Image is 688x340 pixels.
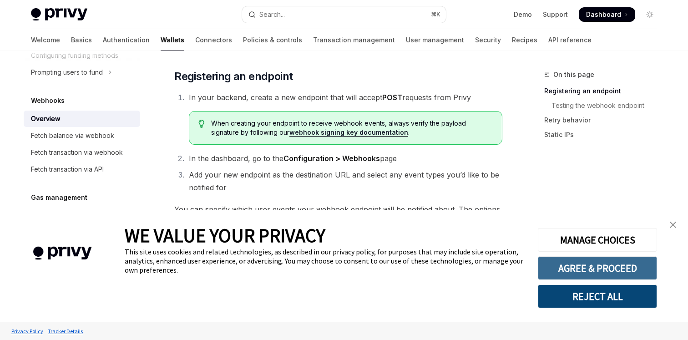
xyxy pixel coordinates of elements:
span: In the dashboard, go to the page [189,154,397,163]
a: Retry behavior [544,113,664,127]
div: This site uses cookies and related technologies, as described in our privacy policy, for purposes... [125,247,524,274]
h5: Webhooks [31,95,65,106]
div: Prompting users to fund [31,67,103,78]
a: Basics [71,29,92,51]
span: Dashboard [586,10,621,19]
a: Demo [514,10,532,19]
a: Security [475,29,501,51]
h5: Gas management [31,192,87,203]
span: You can specify which user events your webhook endpoint will be notified about. The options are a... [174,203,502,228]
div: Fetch balance via webhook [31,130,114,141]
span: On this page [553,69,594,80]
a: Authentication [103,29,150,51]
img: light logo [31,8,87,21]
svg: Tip [198,120,205,128]
a: Dashboard [579,7,635,22]
span: WE VALUE YOUR PRIVACY [125,223,325,247]
a: Static IPs [544,127,664,142]
button: REJECT ALL [538,284,657,308]
a: close banner [664,216,682,234]
button: Toggle dark mode [642,7,657,22]
a: Privacy Policy [9,323,46,339]
a: API reference [548,29,592,51]
button: Toggle Prompting users to fund section [24,64,140,81]
a: Support [543,10,568,19]
a: webhook signing key documentation [289,128,408,137]
span: Registering an endpoint [174,69,293,84]
img: company logo [14,233,111,273]
a: Welcome [31,29,60,51]
span: When creating your endpoint to receive webhook events, always verify the payload signature by fol... [211,119,493,137]
button: Open search [242,6,446,23]
a: Testing the webhook endpoint [544,98,664,113]
span: ⌘ K [431,11,440,18]
a: Connectors [195,29,232,51]
span: Add your new endpoint as the destination URL and select any event types you’d like to be notified... [189,170,499,192]
a: Fetch balance via webhook [24,127,140,144]
a: Fetch transaction via API [24,161,140,178]
a: Recipes [512,29,537,51]
a: Overview [24,111,140,127]
span: In your backend, create a new endpoint that will accept requests from Privy [189,93,471,102]
a: Transaction management [313,29,395,51]
a: Fetch transaction via webhook [24,144,140,161]
div: Search... [259,9,285,20]
strong: Configuration > Webhooks [283,154,380,163]
a: User management [406,29,464,51]
img: close banner [670,222,676,228]
a: Policies & controls [243,29,302,51]
button: MANAGE CHOICES [538,228,657,252]
strong: POST [382,93,402,102]
a: Tracker Details [46,323,85,339]
a: Wallets [161,29,184,51]
div: Fetch transaction via API [31,164,104,175]
a: Overview [24,208,140,224]
div: Fetch transaction via webhook [31,147,123,158]
button: AGREE & PROCEED [538,256,657,280]
a: Registering an endpoint [544,84,664,98]
div: Overview [31,113,60,124]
